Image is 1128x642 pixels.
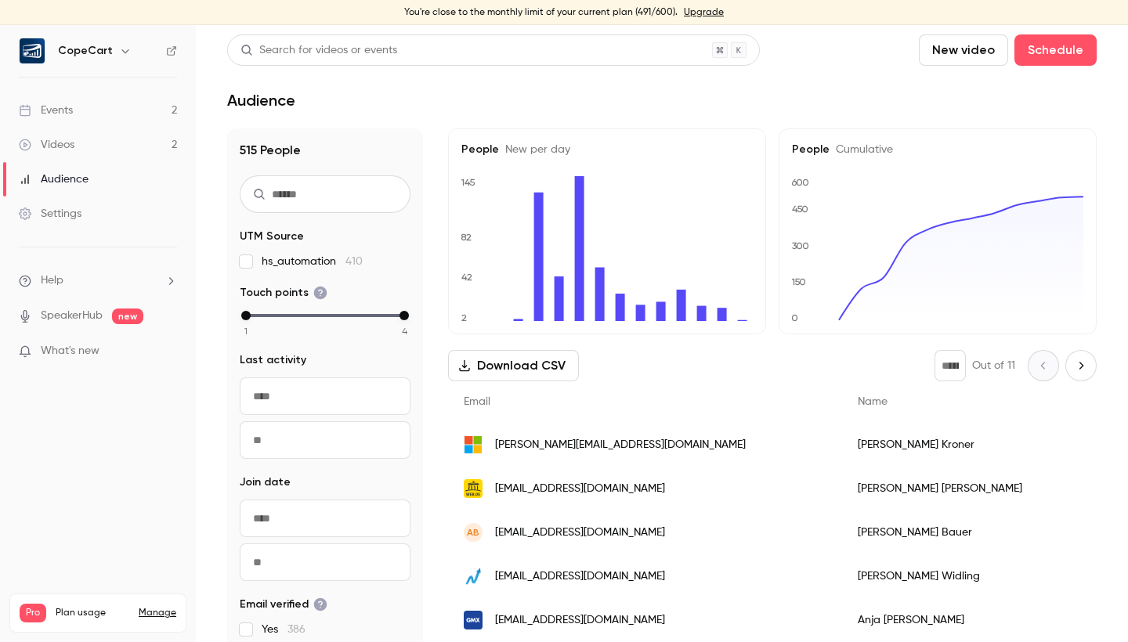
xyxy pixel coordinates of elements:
span: new [112,308,143,324]
div: Settings [19,206,81,222]
text: 300 [792,240,809,251]
span: Last activity [240,352,306,368]
span: New per day [499,144,570,155]
iframe: Noticeable Trigger [158,344,177,359]
span: Join date [240,474,291,490]
a: Upgrade [684,6,724,19]
span: 410 [345,256,363,267]
span: [PERSON_NAME][EMAIL_ADDRESS][DOMAIN_NAME] [495,437,746,453]
a: Manage [139,607,176,619]
div: Audience [19,171,89,187]
text: 82 [461,232,472,243]
p: Out of 11 [972,358,1015,373]
span: [EMAIL_ADDRESS][DOMAIN_NAME] [495,481,665,497]
span: Yes [262,622,305,637]
span: Email verified [240,597,327,612]
span: What's new [41,343,99,359]
h1: Audience [227,91,295,110]
span: 386 [287,624,305,635]
h1: 515 People [240,141,410,160]
span: AB [467,525,479,539]
div: Search for videos or events [240,42,397,59]
span: Plan usage [56,607,129,619]
text: 600 [791,177,809,188]
span: hs_automation [262,254,363,269]
div: Events [19,103,73,118]
span: UTM Source [240,229,304,244]
img: tothetop.de [464,568,483,585]
a: SpeakerHub [41,308,103,324]
span: 1 [244,324,248,338]
img: CopeCart [20,38,45,63]
div: Videos [19,137,74,153]
span: Touch points [240,285,327,301]
span: 4 [402,324,407,338]
text: 145 [461,177,475,188]
div: min [241,311,251,320]
img: gmx.net [464,611,483,629]
div: max [399,311,409,320]
span: Name [858,396,888,407]
h6: CopeCart [58,43,113,59]
img: outlook.de [464,435,483,454]
span: Email [464,396,490,407]
span: Help [41,272,63,289]
button: Schedule [1014,34,1097,66]
li: help-dropdown-opener [19,272,177,289]
h5: People [461,142,753,157]
span: [EMAIL_ADDRESS][DOMAIN_NAME] [495,568,665,585]
button: Next page [1065,350,1097,381]
text: 150 [791,276,806,287]
text: 42 [461,272,472,283]
span: [EMAIL_ADDRESS][DOMAIN_NAME] [495,525,665,541]
button: Download CSV [448,350,579,381]
span: Cumulative [830,144,893,155]
img: web.de [464,479,483,498]
span: [EMAIL_ADDRESS][DOMAIN_NAME] [495,612,665,629]
button: New video [919,34,1008,66]
text: 0 [791,312,798,323]
span: Pro [20,604,46,622]
text: 450 [792,204,808,215]
h5: People [792,142,1083,157]
text: 2 [461,312,467,323]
